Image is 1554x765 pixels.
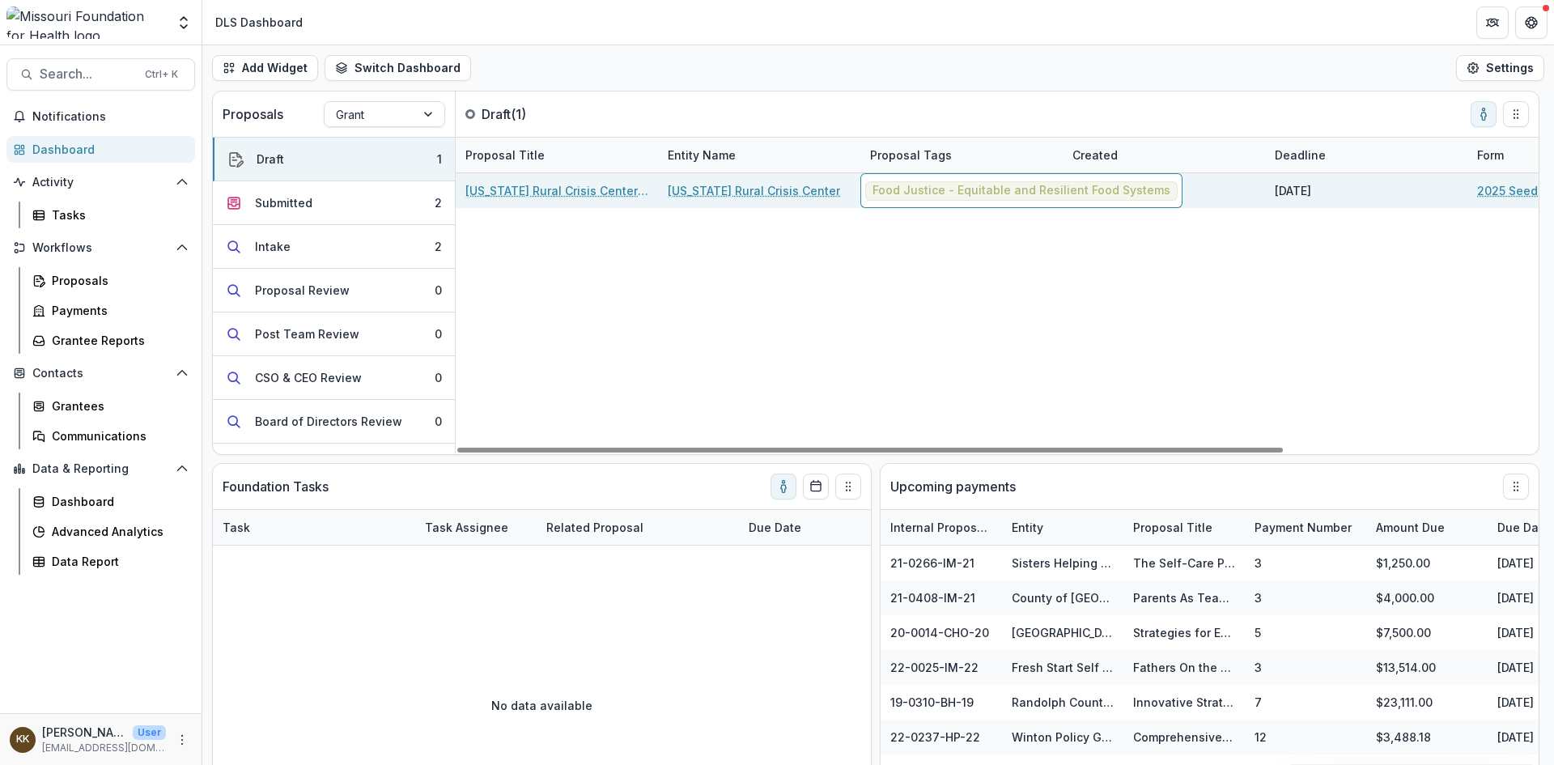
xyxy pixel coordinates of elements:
[881,510,1002,545] div: Internal Proposal ID
[213,400,455,444] button: Board of Directors Review0
[860,138,1063,172] div: Proposal Tags
[255,413,402,430] div: Board of Directors Review
[255,282,350,299] div: Proposal Review
[42,741,166,755] p: [EMAIL_ADDRESS][DOMAIN_NAME]
[142,66,181,83] div: Ctrl + K
[52,332,182,349] div: Grantee Reports
[26,423,195,449] a: Communications
[6,58,195,91] button: Search...
[537,519,653,536] div: Related Proposal
[890,624,989,641] div: 20-0014-CHO-20
[1012,661,1241,674] a: Fresh Start Self Improvement Center Inc.
[415,510,537,545] div: Task Assignee
[437,151,442,168] div: 1
[255,238,291,255] div: Intake
[32,367,169,380] span: Contacts
[1002,519,1053,536] div: Entity
[1133,729,1235,746] div: Comprehensive Legislative Monitoring Services
[52,553,182,570] div: Data Report
[257,151,284,168] div: Draft
[456,138,658,172] div: Proposal Title
[26,488,195,515] a: Dashboard
[1515,6,1548,39] button: Get Help
[803,474,829,499] button: Calendar
[32,241,169,255] span: Workflows
[668,182,840,199] a: [US_STATE] Rural Crisis Center
[1012,695,1237,709] a: Randolph County Caring Community Inc
[1255,694,1262,711] div: 7
[40,66,135,82] span: Search...
[1456,55,1544,81] button: Settings
[1012,591,1430,605] a: County of [GEOGRAPHIC_DATA] Reorganized School District No. 1 Enlarged
[6,360,195,386] button: Open Contacts
[212,55,318,81] button: Add Widget
[1133,555,1235,572] div: The Self-Care Program
[26,327,195,354] a: Grantee Reports
[1275,182,1311,199] div: [DATE]
[435,413,442,430] div: 0
[6,456,195,482] button: Open Data & Reporting
[1503,101,1529,127] button: Drag
[1471,101,1497,127] button: toggle-assigned-to-me
[52,493,182,510] div: Dashboard
[465,182,648,199] a: [US_STATE] Rural Crisis Center - [DATE] - [DATE] Seeding Equitable and Sustainable Local Food Sys...
[255,325,359,342] div: Post Team Review
[1063,147,1127,164] div: Created
[32,110,189,124] span: Notifications
[133,725,166,740] p: User
[658,138,860,172] div: Entity Name
[890,729,980,746] div: 22-0237-HP-22
[881,519,1002,536] div: Internal Proposal ID
[1366,615,1488,650] div: $7,500.00
[255,369,362,386] div: CSO & CEO Review
[890,694,974,711] div: 19-0310-BH-19
[1133,659,1235,676] div: Fathers On the Move
[739,510,860,545] div: Due Date
[213,510,415,545] div: Task
[435,369,442,386] div: 0
[1366,510,1488,545] div: Amount Due
[1366,685,1488,720] div: $23,111.00
[213,519,260,536] div: Task
[6,169,195,195] button: Open Activity
[1123,510,1245,545] div: Proposal Title
[1265,147,1335,164] div: Deadline
[435,282,442,299] div: 0
[42,724,126,741] p: [PERSON_NAME]
[1366,546,1488,580] div: $1,250.00
[52,206,182,223] div: Tasks
[215,14,303,31] div: DLS Dashboard
[658,147,745,164] div: Entity Name
[482,104,603,124] p: Draft ( 1 )
[255,194,312,211] div: Submitted
[1133,624,1235,641] div: Strategies for Expanding the SLPS Healthy Schools Movement
[1265,138,1467,172] div: Deadline
[209,11,309,34] nav: breadcrumb
[16,734,29,745] div: Katie Kaufmann
[172,730,192,750] button: More
[1366,650,1488,685] div: $13,514.00
[860,147,962,164] div: Proposal Tags
[52,302,182,319] div: Payments
[1366,720,1488,754] div: $3,488.18
[1245,510,1366,545] div: Payment Number
[1255,624,1261,641] div: 5
[1002,510,1123,545] div: Entity
[1255,659,1262,676] div: 3
[890,659,979,676] div: 22-0025-IM-22
[213,312,455,356] button: Post Team Review0
[435,238,442,255] div: 2
[1133,589,1235,606] div: Parents As Teachers
[1012,730,1155,744] a: Winton Policy Group, LLC
[835,474,861,499] button: Drag
[223,477,329,496] p: Foundation Tasks
[1123,519,1222,536] div: Proposal Title
[26,297,195,324] a: Payments
[26,548,195,575] a: Data Report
